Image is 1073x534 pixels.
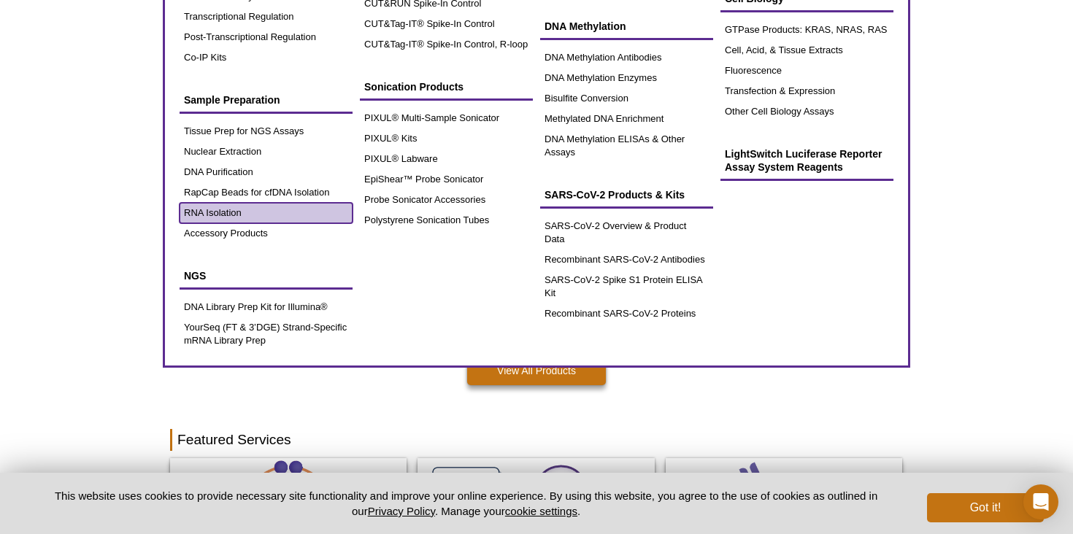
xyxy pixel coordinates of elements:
a: DNA Library Prep Kit for Illumina® [180,297,353,317]
a: DNA Methylation Antibodies [540,47,713,68]
a: Methylated DNA Enrichment [540,109,713,129]
button: cookie settings [505,505,577,517]
a: Other Cell Biology Assays [720,101,893,122]
a: EpiShear™ Probe Sonicator [360,169,533,190]
a: Transfection & Expression [720,81,893,101]
a: DNA Methylation [540,12,713,40]
a: Sonication Products [360,73,533,101]
a: Recombinant SARS-CoV-2 Antibodies [540,249,713,270]
a: DNA Methylation Enzymes [540,68,713,88]
p: This website uses cookies to provide necessary site functionality and improve your online experie... [29,488,903,519]
a: SARS-CoV-2 Spike S1 Protein ELISA Kit [540,270,713,303]
span: NGS [184,270,206,282]
a: PIXUL® Multi-Sample Sonicator [360,108,533,128]
a: SARS-CoV-2 Overview & Product Data [540,216,713,249]
a: DNA Methylation ELISAs & Other Assays [540,129,713,163]
a: Bisulfite Conversion [540,88,713,109]
span: Sonication Products [364,81,464,93]
button: Got it! [927,493,1044,522]
a: Nuclear Extraction [180,142,353,162]
h2: Featured Services [170,429,903,451]
span: SARS-CoV-2 Products & Kits [545,189,685,201]
a: LightSwitch Luciferase Reporter Assay System Reagents [720,140,893,181]
a: GTPase Products: KRAS, NRAS, RAS [720,20,893,40]
a: YourSeq (FT & 3’DGE) Strand-Specific mRNA Library Prep [180,317,353,351]
a: Fluorescence [720,61,893,81]
div: Open Intercom Messenger [1023,484,1058,519]
a: Polystyrene Sonication Tubes [360,210,533,231]
a: DNA Purification [180,162,353,182]
a: Cell, Acid, & Tissue Extracts [720,40,893,61]
a: PIXUL® Kits [360,128,533,149]
span: LightSwitch Luciferase Reporter Assay System Reagents [725,148,882,173]
a: SARS-CoV-2 Products & Kits [540,181,713,209]
a: RNA Isolation [180,203,353,223]
a: NGS [180,262,353,290]
a: Transcriptional Regulation [180,7,353,27]
a: Sample Preparation [180,86,353,114]
a: Recombinant SARS-CoV-2 Proteins [540,303,713,324]
a: PIXUL® Labware [360,149,533,169]
span: Sample Preparation [184,94,280,106]
a: CUT&Tag-IT® Spike-In Control, R-loop [360,34,533,55]
a: Post-Transcriptional Regulation [180,27,353,47]
a: Probe Sonicator Accessories [360,190,533,210]
a: View All Products [467,356,606,385]
a: Tissue Prep for NGS Assays [180,121,353,142]
a: Co-IP Kits [180,47,353,68]
a: CUT&Tag-IT® Spike-In Control [360,14,533,34]
a: RapCap Beads for cfDNA Isolation [180,182,353,203]
a: Accessory Products [180,223,353,244]
span: DNA Methylation [545,20,626,32]
a: Privacy Policy [368,505,435,517]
